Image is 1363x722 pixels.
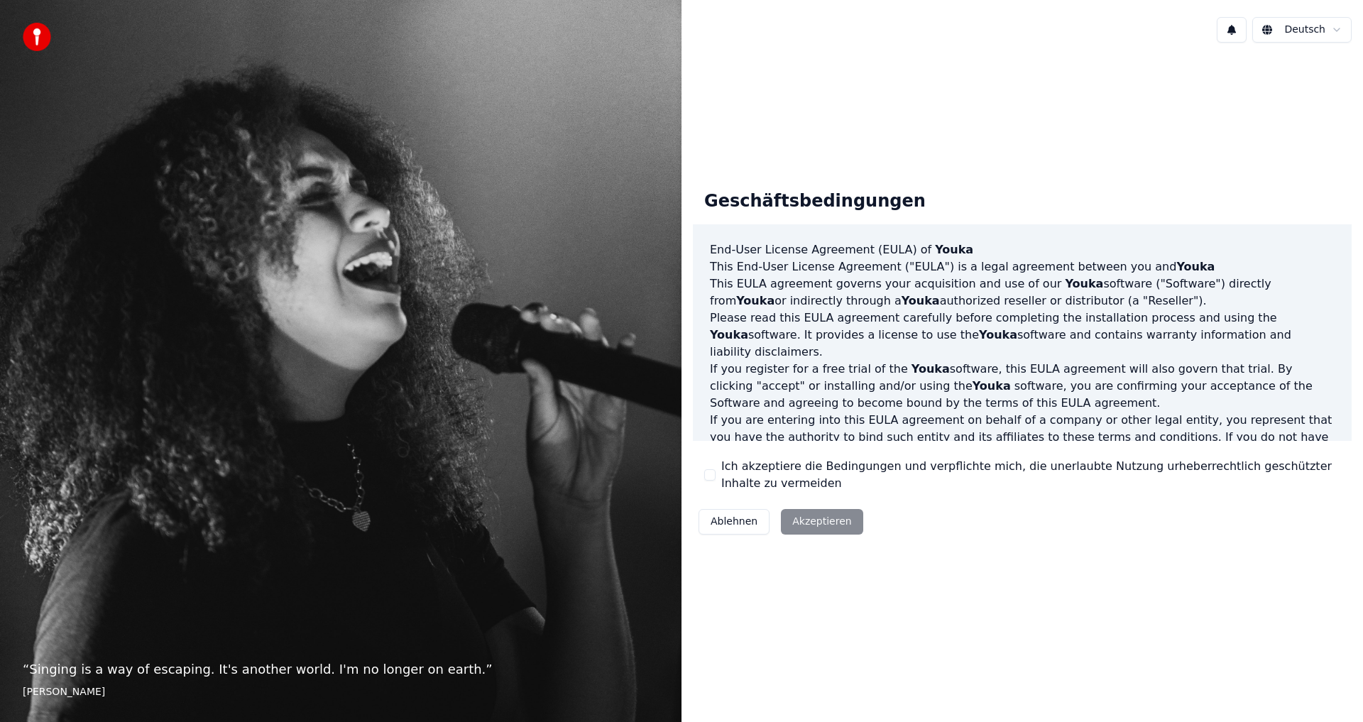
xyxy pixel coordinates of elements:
[710,361,1335,412] p: If you register for a free trial of the software, this EULA agreement will also govern that trial...
[902,294,940,307] span: Youka
[710,328,748,341] span: Youka
[935,243,973,256] span: Youka
[710,258,1335,275] p: This End-User License Agreement ("EULA") is a legal agreement between you and
[23,685,659,699] footer: [PERSON_NAME]
[710,412,1335,480] p: If you are entering into this EULA agreement on behalf of a company or other legal entity, you re...
[979,328,1017,341] span: Youka
[693,179,937,224] div: Geschäftsbedingungen
[1065,277,1103,290] span: Youka
[23,660,659,679] p: “ Singing is a way of escaping. It's another world. I'm no longer on earth. ”
[710,275,1335,310] p: This EULA agreement governs your acquisition and use of our software ("Software") directly from o...
[973,379,1011,393] span: Youka
[912,362,950,376] span: Youka
[699,509,770,535] button: Ablehnen
[23,23,51,51] img: youka
[710,310,1335,361] p: Please read this EULA agreement carefully before completing the installation process and using th...
[1176,260,1215,273] span: Youka
[721,458,1340,492] label: Ich akzeptiere die Bedingungen und verpflichte mich, die unerlaubte Nutzung urheberrechtlich gesc...
[710,241,1335,258] h3: End-User License Agreement (EULA) of
[736,294,774,307] span: Youka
